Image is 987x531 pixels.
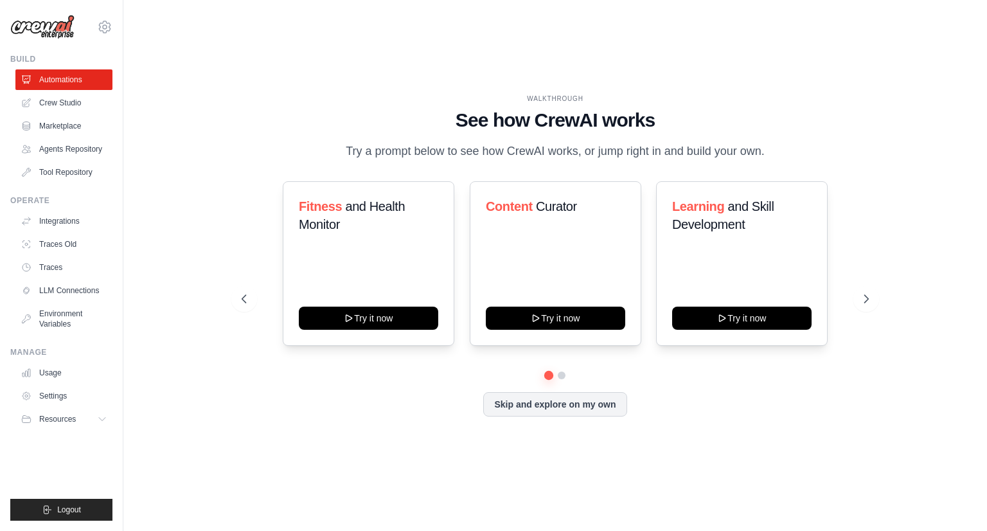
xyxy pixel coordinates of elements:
img: Logo [10,15,75,39]
a: LLM Connections [15,280,112,301]
a: Crew Studio [15,93,112,113]
button: Try it now [299,307,438,330]
button: Try it now [486,307,625,330]
a: Usage [15,363,112,383]
a: Integrations [15,211,112,231]
span: Fitness [299,199,342,213]
button: Try it now [672,307,812,330]
span: Learning [672,199,724,213]
span: Curator [536,199,577,213]
div: Manage [10,347,112,357]
button: Resources [15,409,112,429]
a: Automations [15,69,112,90]
div: Operate [10,195,112,206]
a: Settings [15,386,112,406]
a: Agents Repository [15,139,112,159]
button: Skip and explore on my own [483,392,627,417]
a: Environment Variables [15,303,112,334]
h1: See how CrewAI works [242,109,869,132]
a: Marketplace [15,116,112,136]
span: Logout [57,505,81,515]
span: Content [486,199,533,213]
span: Resources [39,414,76,424]
div: WALKTHROUGH [242,94,869,104]
p: Try a prompt below to see how CrewAI works, or jump right in and build your own. [339,142,771,161]
a: Traces Old [15,234,112,255]
a: Traces [15,257,112,278]
button: Logout [10,499,112,521]
a: Tool Repository [15,162,112,183]
span: and Health Monitor [299,199,405,231]
div: Build [10,54,112,64]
